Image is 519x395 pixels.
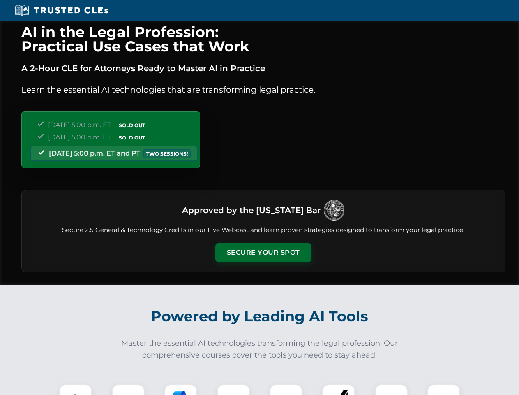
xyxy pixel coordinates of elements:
p: Master the essential AI technologies transforming the legal profession. Our comprehensive courses... [116,337,404,361]
button: Secure Your Spot [215,243,311,262]
h2: Powered by Leading AI Tools [32,302,487,331]
p: Learn the essential AI technologies that are transforming legal practice. [21,83,505,96]
h3: Approved by the [US_STATE] Bar [182,203,321,218]
span: SOLD OUT [116,121,148,130]
h1: AI in the Legal Profession: Practical Use Cases that Work [21,25,505,53]
span: [DATE] 5:00 p.m. ET [48,133,111,141]
img: Trusted CLEs [12,4,111,16]
p: A 2-Hour CLE for Attorneys Ready to Master AI in Practice [21,62,505,75]
span: [DATE] 5:00 p.m. ET [48,121,111,129]
span: SOLD OUT [116,133,148,142]
p: Secure 2.5 General & Technology Credits in our Live Webcast and learn proven strategies designed ... [32,225,495,235]
img: Logo [324,200,344,221]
